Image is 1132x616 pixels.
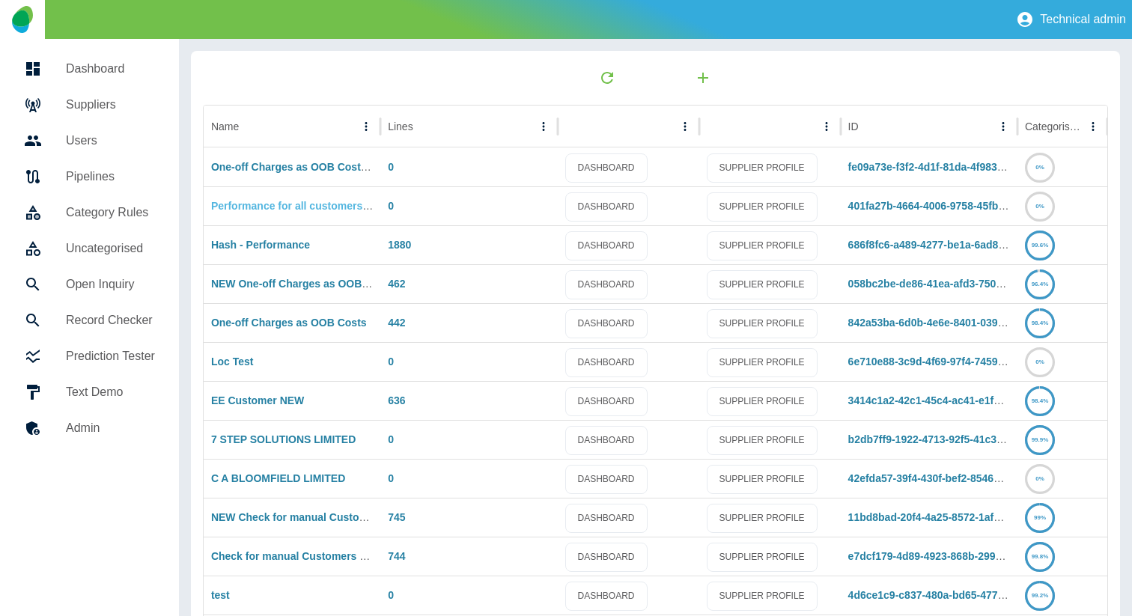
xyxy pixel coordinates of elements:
a: 0% [1025,200,1055,212]
a: DASHBOARD [565,465,648,494]
a: SUPPLIER PROFILE [707,348,818,377]
a: 058bc2be-de86-41ea-afd3-750cbc657910 [848,278,1050,290]
a: One-off Charges as OOB Costs - PART 2 [211,161,413,173]
a: SUPPLIER PROFILE [707,543,818,572]
a: SUPPLIER PROFILE [707,270,818,299]
h5: Text Demo [66,383,155,401]
a: Prediction Tester [12,338,167,374]
button: Lines column menu [533,116,554,137]
a: C A BLOOMFIELD LIMITED [211,472,345,484]
a: 842a53ba-6d0b-4e6e-8401-03976a10bf34 [848,317,1049,329]
a: 0 [388,356,394,368]
a: SUPPLIER PROFILE [707,192,818,222]
div: Name [211,121,239,132]
a: Admin [12,410,167,446]
a: test [211,589,230,601]
h5: Users [66,132,155,150]
a: 99.8% [1025,550,1055,562]
a: 6e710e88-3c9d-4f69-97f4-7459fab951c4 [848,356,1043,368]
p: Technical admin [1040,13,1126,26]
a: 98.4% [1025,317,1055,329]
a: 99.2% [1025,589,1055,601]
a: 99.9% [1025,433,1055,445]
a: DASHBOARD [565,192,648,222]
a: 0 [388,589,394,601]
a: DASHBOARD [565,153,648,183]
button: column menu [816,116,837,137]
a: b2db7ff9-1922-4713-92f5-41c35d8be340 [848,433,1044,445]
a: 0% [1025,472,1055,484]
a: Loc Test [211,356,254,368]
h5: Admin [66,419,155,437]
button: Technical admin [1010,4,1132,34]
button: column menu [675,116,696,137]
text: 98.4% [1032,397,1049,404]
text: 99.8% [1032,553,1049,560]
a: fe09a73e-f3f2-4d1f-81da-4f983ca92fd3 [848,161,1036,173]
a: Pipelines [12,159,167,195]
a: DASHBOARD [565,348,648,377]
a: SUPPLIER PROFILE [707,153,818,183]
a: Users [12,123,167,159]
h5: Prediction Tester [66,347,155,365]
a: 744 [388,550,405,562]
a: NEW Check for manual Customers Upload [211,511,422,523]
a: 0 [388,200,394,212]
a: SUPPLIER PROFILE [707,231,818,260]
div: Categorised [1025,121,1081,132]
a: SUPPLIER PROFILE [707,504,818,533]
a: Check for manual Customers Upload [211,550,395,562]
text: 99.6% [1032,242,1049,248]
a: NEW One-off Charges as OOB Costs [211,278,394,290]
a: 0% [1025,356,1055,368]
a: DASHBOARD [565,387,648,416]
a: e7dcf179-4d89-4923-868b-2995337b8232 [848,550,1049,562]
a: SUPPLIER PROFILE [707,387,818,416]
a: Hash - Performance [211,239,310,251]
a: DASHBOARD [565,231,648,260]
a: 462 [388,278,405,290]
a: DASHBOARD [565,309,648,338]
a: 99% [1025,511,1055,523]
h5: Dashboard [66,60,155,78]
a: DASHBOARD [565,426,648,455]
a: 442 [388,317,405,329]
text: 0% [1035,164,1044,171]
text: 99.2% [1032,592,1049,599]
button: Name column menu [356,116,377,137]
div: ID [848,121,859,132]
a: 96.4% [1025,278,1055,290]
a: 3414c1a2-42c1-45c4-ac41-e1f405398fd9 [848,394,1044,406]
a: SUPPLIER PROFILE [707,426,818,455]
div: Lines [388,121,413,132]
a: 636 [388,394,405,406]
a: Suppliers [12,87,167,123]
a: 98.4% [1025,394,1055,406]
h5: Uncategorised [66,240,155,257]
a: Category Rules [12,195,167,231]
a: Uncategorised [12,231,167,266]
a: 0 [388,472,394,484]
h5: Category Rules [66,204,155,222]
a: Text Demo [12,374,167,410]
a: DASHBOARD [565,270,648,299]
a: 1880 [388,239,411,251]
a: SUPPLIER PROFILE [707,465,818,494]
a: 4d6ce1c9-c837-480a-bd65-477f07dbc7da [848,589,1050,601]
text: 0% [1035,203,1044,210]
a: 401fa27b-4664-4006-9758-45fb824ef7e1 [848,200,1043,212]
text: 0% [1035,475,1044,482]
a: 0 [388,433,394,445]
a: 0% [1025,161,1055,173]
a: 7 STEP SOLUTIONS LIMITED [211,433,356,445]
button: ID column menu [993,116,1014,137]
a: SUPPLIER PROFILE [707,582,818,611]
h5: Pipelines [66,168,155,186]
h5: Record Checker [66,311,155,329]
text: 98.4% [1032,320,1049,326]
text: 0% [1035,359,1044,365]
a: 42efda57-39f4-430f-bef2-85462d9d9100 [848,472,1041,484]
text: 99% [1034,514,1046,521]
a: 0 [388,161,394,173]
a: Performance for all customers type [211,200,387,212]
